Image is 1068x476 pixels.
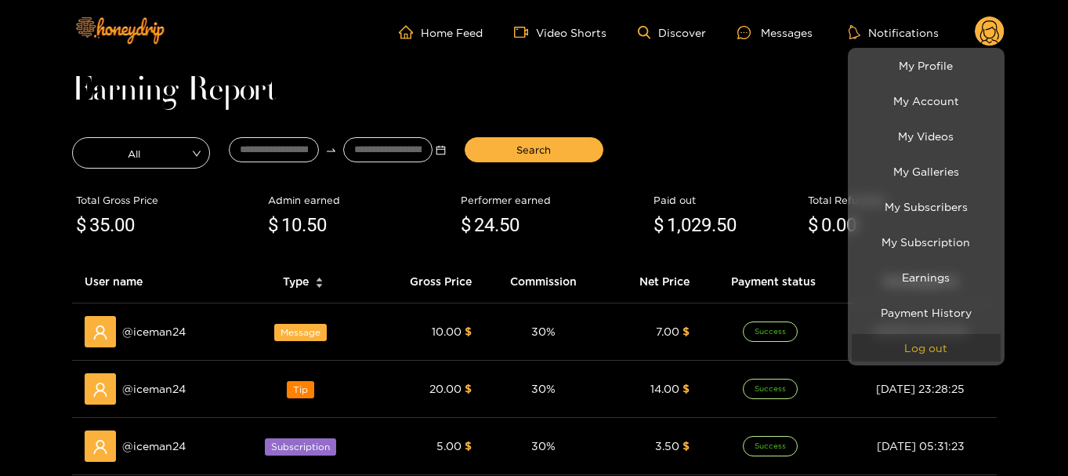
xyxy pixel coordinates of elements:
a: Earnings [852,263,1001,291]
a: Payment History [852,299,1001,326]
a: My Subscription [852,228,1001,256]
button: Log out [852,334,1001,362]
a: My Profile [852,52,1001,79]
a: My Subscribers [852,193,1001,220]
a: My Videos [852,122,1001,150]
a: My Account [852,87,1001,114]
a: My Galleries [852,158,1001,185]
